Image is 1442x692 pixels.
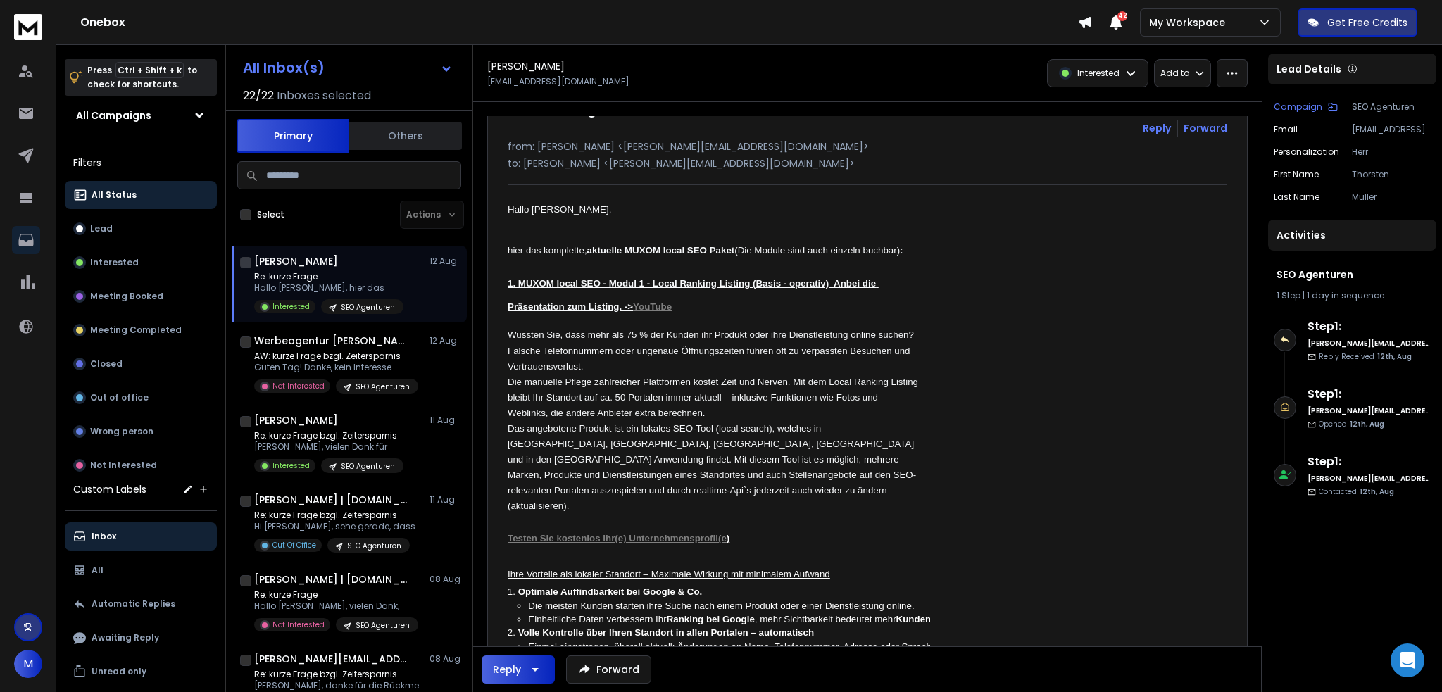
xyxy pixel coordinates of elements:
p: Hallo [PERSON_NAME], vielen Dank, [254,600,418,612]
h6: [PERSON_NAME][EMAIL_ADDRESS][DOMAIN_NAME] [1308,473,1431,484]
h1: [PERSON_NAME] [254,413,338,427]
h1: Werbeagentur [PERSON_NAME]-Design e.K. [254,334,409,348]
p: Not Interested [272,619,325,630]
p: Re: kurze Frage [254,589,418,600]
p: 08 Aug [430,574,461,585]
button: All Campaigns [65,101,217,130]
p: SEO Agenturen [347,541,401,551]
span: Ranking bei Google [667,614,755,624]
span: Einmal eingetragen, überall aktuell: Änderungen an Name, Telefonnummer, Adresse oder Sprechzeiten... [528,641,1039,652]
p: Automatic Replies [92,598,175,610]
p: Herr [1352,146,1431,158]
p: Reply Received [1319,351,1412,362]
button: All [65,556,217,584]
h6: Step 1 : [1308,386,1431,403]
h6: [PERSON_NAME][EMAIL_ADDRESS][DOMAIN_NAME] [1308,405,1431,416]
p: Interested [272,301,310,312]
h1: [PERSON_NAME][EMAIL_ADDRESS][DOMAIN_NAME] [254,652,409,666]
h3: Custom Labels [73,482,146,496]
button: All Inbox(s) [232,54,464,82]
h1: SEO Agenturen [1277,268,1428,282]
button: Meeting Completed [65,316,217,344]
span: YouTube [633,301,672,312]
a: Testen Sie kostenlos Ihr(e) Unternehmensprofil(e [508,529,727,546]
p: Not Interested [90,460,157,471]
span: 1 day in sequence [1307,289,1384,301]
span: , mehr Sichtbarkeit bedeutet mehr [755,614,896,624]
p: Re: kurze Frage bzgl. Zeitersparnis [254,510,415,521]
button: Interested [65,249,217,277]
button: Out of office [65,384,217,412]
p: Not Interested [272,381,325,391]
p: SEO Agenturen [1352,101,1431,113]
h1: [PERSON_NAME] | [DOMAIN_NAME] [254,493,409,507]
p: 12 Aug [430,256,461,267]
p: SEO Agenturen [356,620,410,631]
h3: Inboxes selected [277,87,371,104]
p: Out Of Office [272,540,316,551]
div: Reply [493,662,521,677]
button: Primary [237,119,349,153]
button: Unread only [65,658,217,686]
span: 1. MUXOM local SEO - Modul 1 - Local Ranking Listing (Basis - operativ) Anbei die Präsentation zu... [508,278,879,312]
span: Ihre Vorteile als lokaler Standort – Maximale Wirkung mit minimalem Aufwand [508,569,830,579]
button: Campaign [1274,101,1338,113]
button: M [14,650,42,678]
button: All Status [65,181,217,209]
button: Wrong person [65,417,217,446]
p: Inbox [92,531,116,542]
h1: [PERSON_NAME] | [DOMAIN_NAME] [254,572,409,586]
p: Campaign [1274,101,1322,113]
span: Die manuelle Pflege zahlreicher Plattformen kostet Zeit und Nerven. Mit dem Local Ranking Listing... [508,377,921,418]
p: Add to [1160,68,1189,79]
p: Meeting Completed [90,325,182,336]
p: Müller [1352,191,1431,203]
button: Meeting Booked [65,282,217,310]
button: Inbox [65,522,217,551]
p: Press to check for shortcuts. [87,63,197,92]
p: Hallo [PERSON_NAME], hier das [254,282,403,294]
p: Interested [1077,68,1120,79]
label: Select [257,209,284,220]
span: Kundenanfragen [896,614,971,624]
span: hier das komplette, [508,245,587,256]
p: Re: kurze Frage bzgl. Zeitersparnis [254,669,423,680]
h3: Filters [65,153,217,172]
span: 1 Step [1277,289,1300,301]
div: Forward [1184,121,1227,135]
p: Last Name [1274,191,1319,203]
p: [PERSON_NAME], danke für die Rückmeldung, [254,680,423,691]
button: Forward [566,655,651,684]
p: AW: kurze Frage bzgl. Zeitersparnis [254,351,418,362]
span: 22 / 22 [243,87,274,104]
img: logo [14,14,42,40]
p: Guten Tag! Danke, kein Interesse. [254,362,418,373]
p: to: [PERSON_NAME] <[PERSON_NAME][EMAIL_ADDRESS][DOMAIN_NAME]> [508,156,1227,170]
p: Lead [90,223,113,234]
p: All Status [92,189,137,201]
p: SEO Agenturen [356,382,410,392]
p: First Name [1274,169,1319,180]
span: Optimale Auffindbarkeit bei Google & Co. [518,586,703,597]
span: Ctrl + Shift + k [115,62,184,78]
h6: [PERSON_NAME][EMAIL_ADDRESS][DOMAIN_NAME] [1308,338,1431,348]
button: Awaiting Reply [65,624,217,652]
h1: [PERSON_NAME] [487,59,565,73]
span: ) [727,533,729,543]
p: Hi [PERSON_NAME], sehe gerade, dass [254,521,415,532]
p: Interested [272,460,310,471]
p: SEO Agenturen [341,302,395,313]
span: (Die Module sind auch einzeln buchbar) [734,245,900,256]
span: 12th, Aug [1377,351,1412,362]
p: 11 Aug [430,415,461,426]
p: Contacted [1319,486,1394,497]
p: Wrong person [90,426,153,437]
span: 42 [1117,11,1127,21]
p: Interested [90,257,139,268]
p: Lead Details [1277,62,1341,76]
p: Thorsten [1352,169,1431,180]
h1: All Campaigns [76,108,151,122]
p: Re: kurze Frage [254,271,403,282]
span: Testen Sie kostenlos Ihr(e) Unternehmensprofil(e [508,533,727,543]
